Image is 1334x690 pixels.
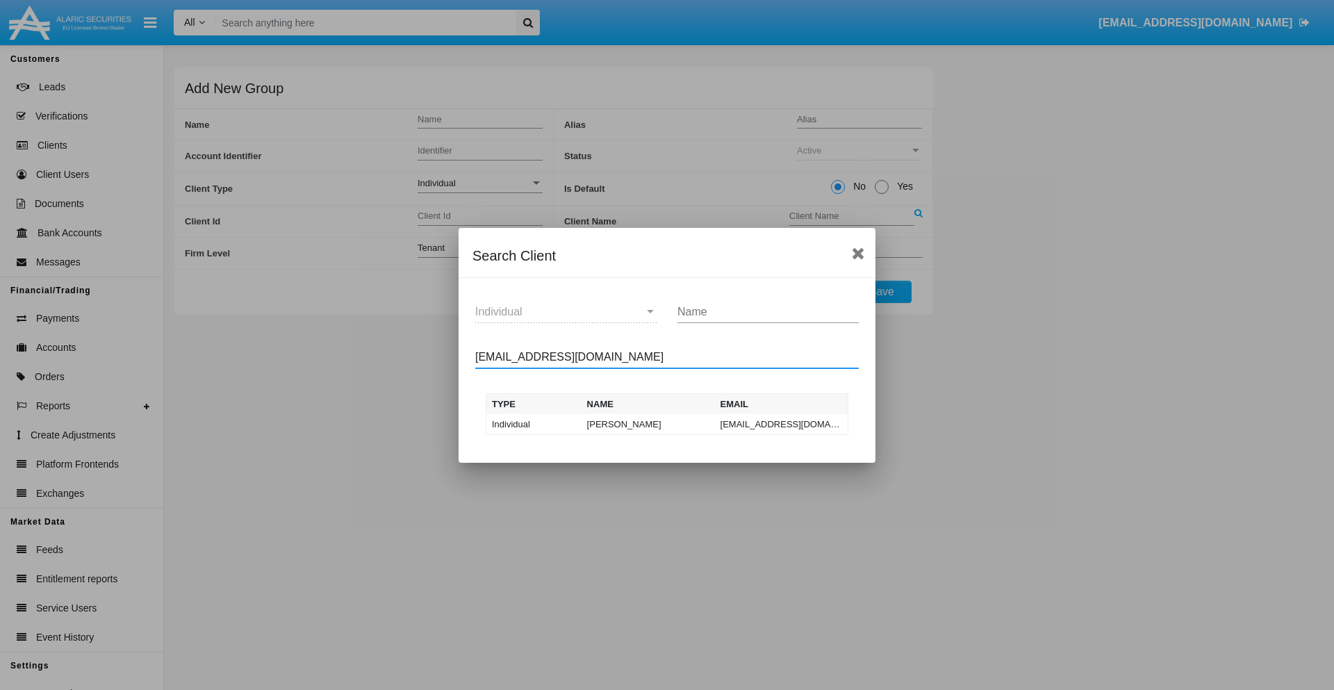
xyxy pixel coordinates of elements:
td: [EMAIL_ADDRESS][DOMAIN_NAME] [715,414,848,435]
td: [PERSON_NAME] [582,414,715,435]
th: Name [582,393,715,414]
th: Email [715,393,848,414]
div: Search Client [472,245,862,267]
td: Individual [486,414,582,435]
th: Type [486,393,582,414]
span: Individual [475,306,522,318]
